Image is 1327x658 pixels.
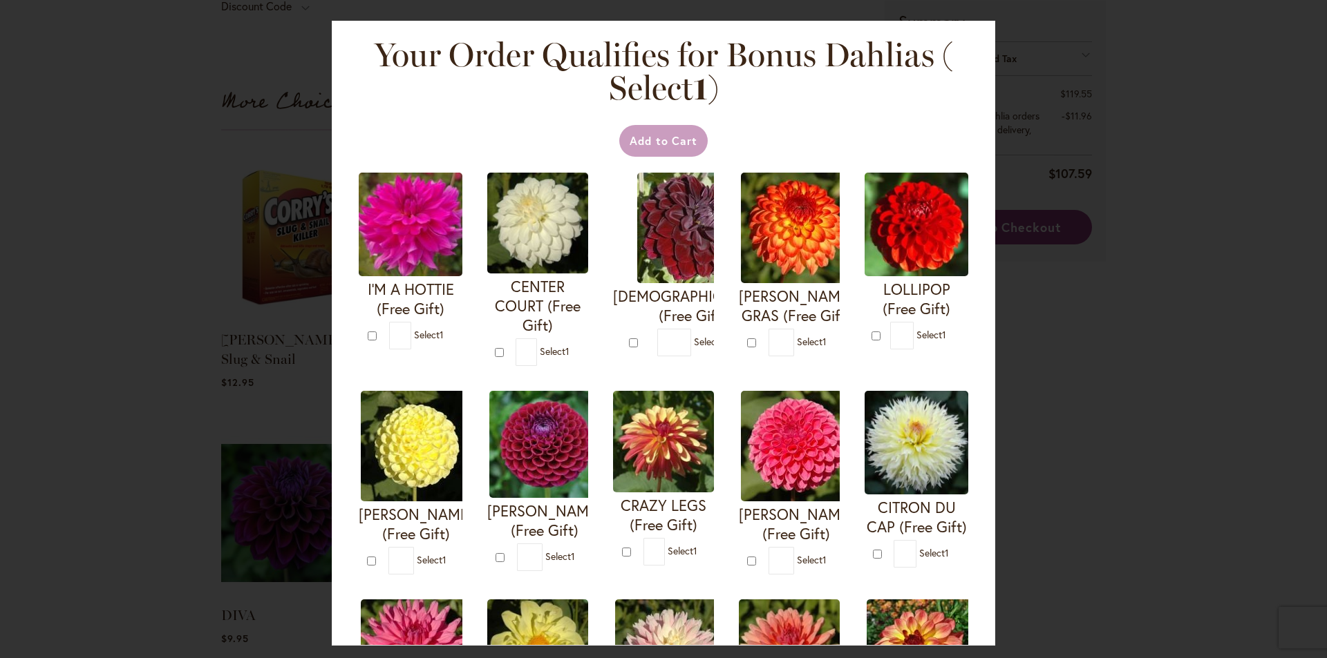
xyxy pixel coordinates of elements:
[916,328,946,341] span: Select
[613,391,714,492] img: CRAZY LEGS (Free Gift)
[613,287,771,325] h4: [DEMOGRAPHIC_DATA] (Free Gift)
[540,345,570,358] span: Select
[359,505,473,543] h4: [PERSON_NAME] (Free Gift)
[361,391,471,501] img: NETTIE (Free Gift)
[637,173,748,283] img: VOODOO (Free Gift)
[571,550,575,563] span: 1
[942,328,946,341] span: 1
[693,543,697,557] span: 1
[373,38,954,104] h2: Your Order Qualifies for Bonus Dahlias ( Select )
[919,546,949,559] span: Select
[865,498,968,536] h4: CITRON DU CAP (Free Gift)
[489,391,600,498] img: IVANETTI (Free Gift)
[359,280,462,318] h4: I'M A HOTTIE (Free Gift)
[10,609,49,648] iframe: Launch Accessibility Center
[417,553,446,566] span: Select
[668,543,697,557] span: Select
[487,277,588,335] h4: CENTER COURT (Free Gift)
[865,280,968,318] h4: LOLLIPOP (Free Gift)
[440,328,444,341] span: 1
[693,68,708,108] span: 1
[414,328,444,341] span: Select
[487,173,588,273] img: CENTER COURT (Free Gift)
[741,391,851,501] img: REBECCA LYNN (Free Gift)
[359,173,462,276] img: I'M A HOTTIE (Free Gift)
[865,391,968,494] img: CITRON DU CAP (Free Gift)
[545,550,575,563] span: Select
[822,553,827,566] span: 1
[739,287,854,325] h4: [PERSON_NAME] GRAS (Free Gift)
[945,546,949,559] span: 1
[613,496,714,534] h4: CRAZY LEGS (Free Gift)
[865,173,968,276] img: LOLLIPOP (Free Gift)
[565,345,570,358] span: 1
[442,553,446,566] span: 1
[694,335,724,348] span: Select
[822,335,827,348] span: 1
[739,505,854,543] h4: [PERSON_NAME] (Free Gift)
[797,335,827,348] span: Select
[797,553,827,566] span: Select
[487,501,602,540] h4: [PERSON_NAME] (Free Gift)
[741,173,851,283] img: MARDY GRAS (Free Gift)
